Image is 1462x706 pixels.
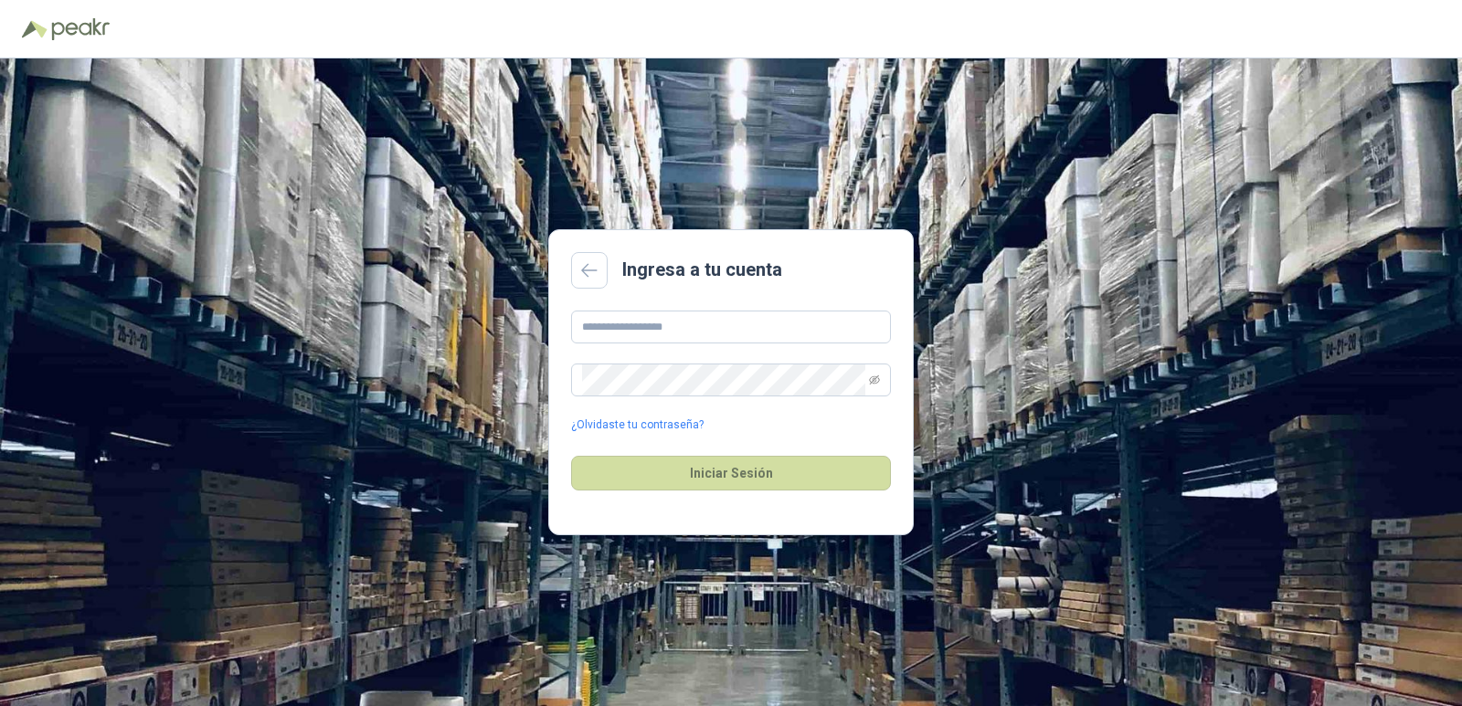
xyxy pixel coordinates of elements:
img: Logo [22,20,48,38]
h2: Ingresa a tu cuenta [622,256,782,284]
a: ¿Olvidaste tu contraseña? [571,416,704,434]
span: eye-invisible [869,374,880,385]
img: Peakr [51,18,110,40]
button: Iniciar Sesión [571,456,891,490]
